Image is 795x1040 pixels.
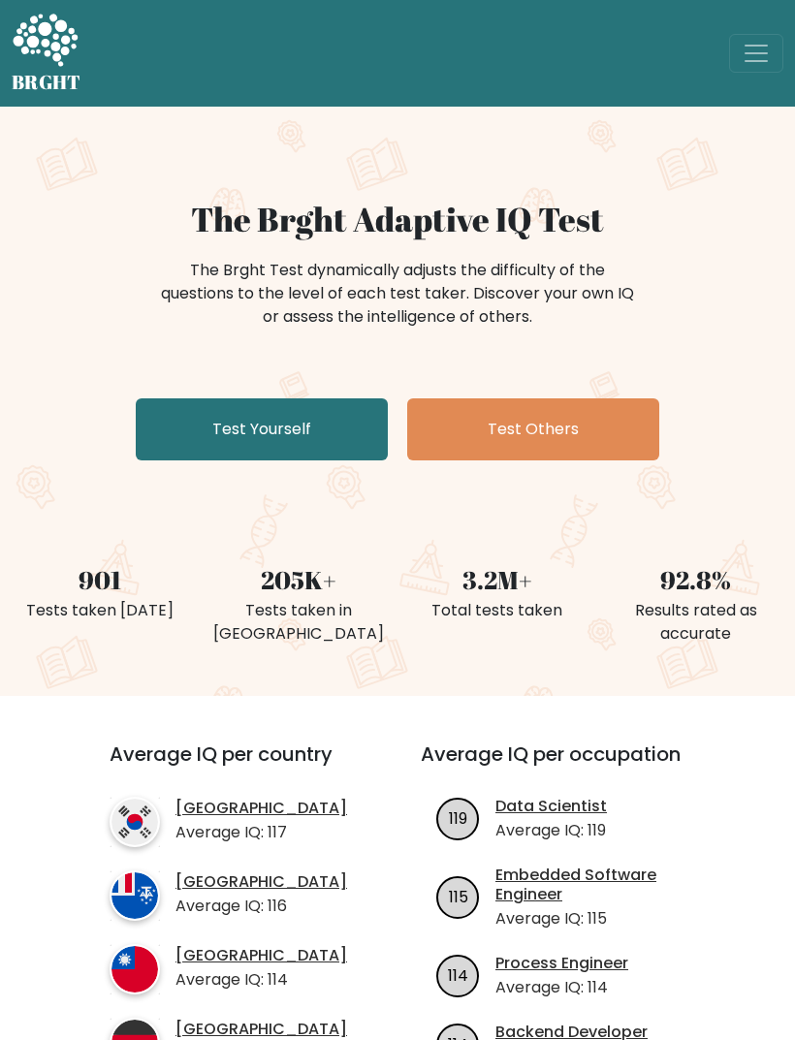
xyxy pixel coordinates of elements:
[608,561,783,599] div: 92.8%
[175,968,347,992] p: Average IQ: 114
[175,799,347,819] a: [GEOGRAPHIC_DATA]
[12,200,783,239] h1: The Brght Adaptive IQ Test
[409,599,585,622] div: Total tests taken
[448,964,468,987] text: 114
[608,599,783,646] div: Results rated as accurate
[495,976,628,999] p: Average IQ: 114
[495,866,709,906] a: Embedded Software Engineer
[407,398,659,460] a: Test Others
[12,71,81,94] h5: BRGHT
[729,34,783,73] button: Toggle navigation
[175,946,347,966] a: [GEOGRAPHIC_DATA]
[110,742,351,789] h3: Average IQ per country
[110,797,160,847] img: country
[175,895,347,918] p: Average IQ: 116
[495,819,607,842] p: Average IQ: 119
[12,599,187,622] div: Tests taken [DATE]
[495,907,709,930] p: Average IQ: 115
[12,561,187,599] div: 901
[155,259,640,329] div: The Brght Test dynamically adjusts the difficulty of the questions to the level of each test take...
[495,954,628,974] a: Process Engineer
[449,886,468,908] text: 115
[421,742,709,789] h3: Average IQ per occupation
[136,398,388,460] a: Test Yourself
[175,1020,347,1040] a: [GEOGRAPHIC_DATA]
[409,561,585,599] div: 3.2M+
[210,561,386,599] div: 205K+
[110,870,160,921] img: country
[175,872,347,893] a: [GEOGRAPHIC_DATA]
[449,807,467,830] text: 119
[110,944,160,994] img: country
[12,8,81,99] a: BRGHT
[175,821,347,844] p: Average IQ: 117
[495,797,607,817] a: Data Scientist
[210,599,386,646] div: Tests taken in [GEOGRAPHIC_DATA]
